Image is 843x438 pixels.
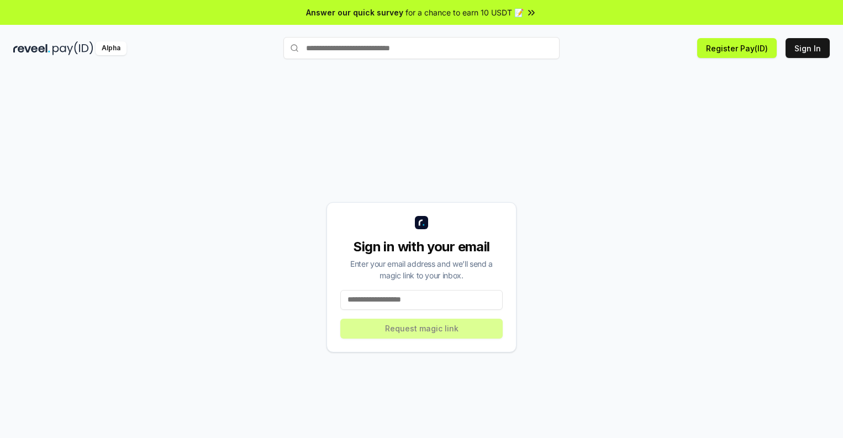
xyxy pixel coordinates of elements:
div: Alpha [96,41,127,55]
span: for a chance to earn 10 USDT 📝 [405,7,524,18]
button: Sign In [786,38,830,58]
button: Register Pay(ID) [697,38,777,58]
div: Enter your email address and we’ll send a magic link to your inbox. [340,258,503,281]
img: logo_small [415,216,428,229]
div: Sign in with your email [340,238,503,256]
img: pay_id [52,41,93,55]
span: Answer our quick survey [306,7,403,18]
img: reveel_dark [13,41,50,55]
